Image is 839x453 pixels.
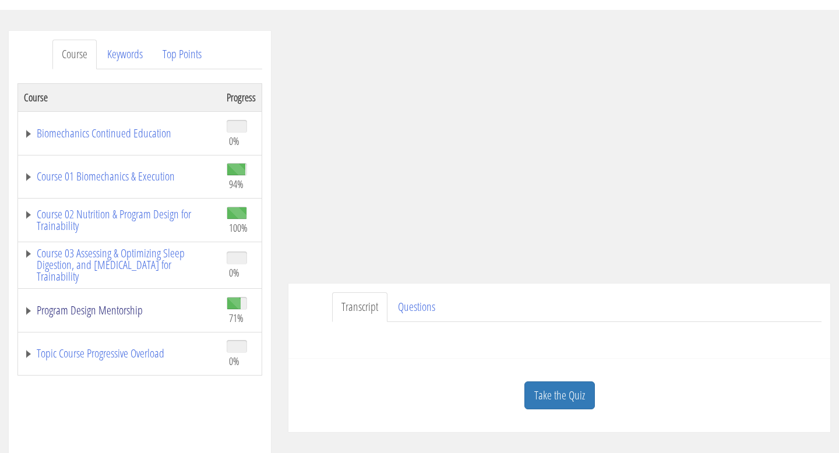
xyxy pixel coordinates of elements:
a: Keywords [98,40,152,69]
span: 94% [229,178,244,190]
a: Course 02 Nutrition & Program Design for Trainability [24,208,215,232]
a: Top Points [153,40,211,69]
a: Course 03 Assessing & Optimizing Sleep Digestion, and [MEDICAL_DATA] for Trainability [24,247,215,282]
a: Topic Course Progressive Overload [24,348,215,359]
th: Course [18,83,221,111]
a: Questions [389,292,445,322]
span: 71% [229,312,244,324]
a: Take the Quiz [524,381,595,410]
a: Course 01 Biomechanics & Execution [24,171,215,182]
a: Course [52,40,97,69]
span: 100% [229,221,248,234]
a: Biomechanics Continued Education [24,128,215,139]
span: 0% [229,355,239,367]
th: Progress [221,83,262,111]
a: Program Design Mentorship [24,305,215,316]
span: 0% [229,266,239,279]
a: Transcript [332,292,387,322]
span: 0% [229,135,239,147]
